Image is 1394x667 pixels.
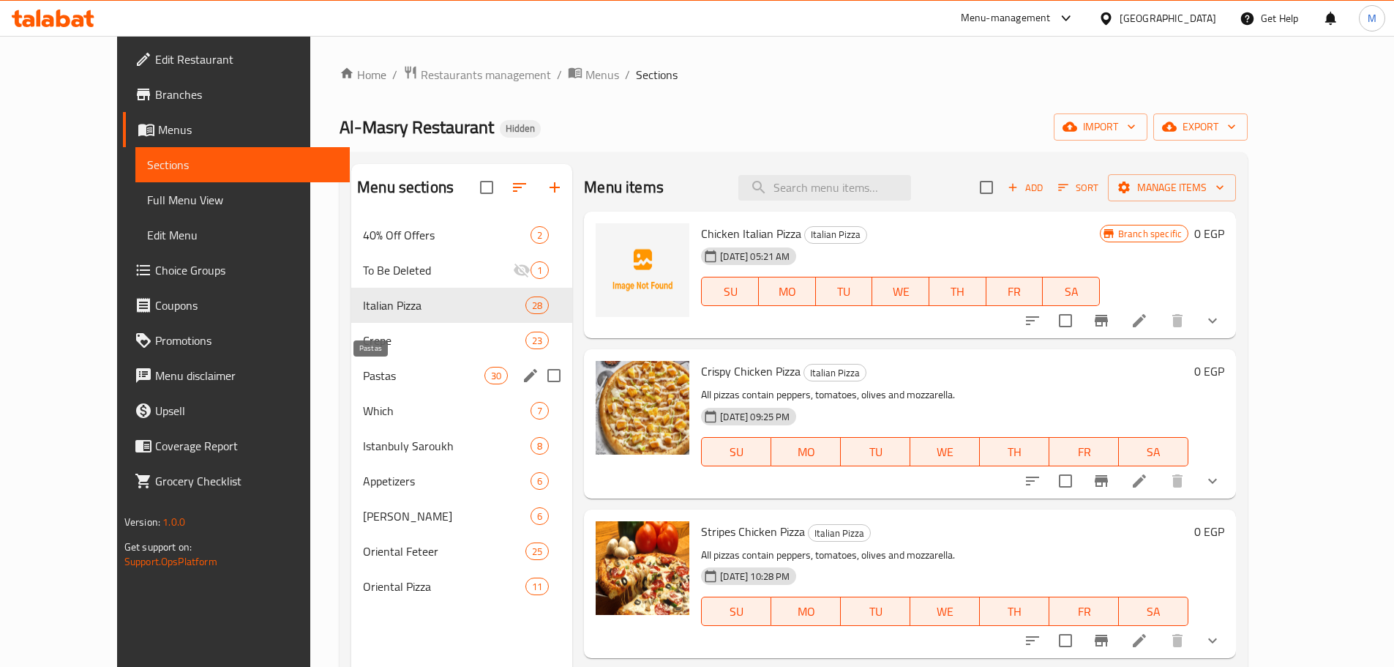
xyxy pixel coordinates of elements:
span: export [1165,118,1236,136]
span: WE [916,441,974,463]
span: Edit Restaurant [155,51,338,68]
span: Coupons [155,297,338,314]
button: SA [1119,597,1188,626]
span: Choice Groups [155,261,338,279]
button: SA [1119,437,1188,466]
li: / [557,66,562,83]
span: SU [708,441,765,463]
button: delete [1160,623,1195,658]
a: Full Menu View [135,182,350,217]
span: Al-Masry Restaurant [340,111,494,144]
span: Select to update [1050,466,1081,496]
a: Home [340,66,386,83]
span: Grocery Checklist [155,472,338,490]
span: 1 [531,264,548,277]
a: Coupons [123,288,350,323]
span: [DATE] 10:28 PM [714,570,795,584]
span: Edit Menu [147,226,338,244]
span: Sort sections [502,170,537,205]
p: All pizzas contain peppers, tomatoes, olives and mozzarella. [701,546,1188,564]
button: Branch-specific-item [1084,303,1119,338]
button: delete [1160,303,1195,338]
span: Istanbuly Saroukh [363,437,531,455]
button: sort-choices [1015,463,1050,499]
span: MO [777,601,835,622]
span: Select section [971,172,1002,203]
button: sort-choices [1015,623,1050,658]
div: Alexandrian Hawawshi [363,507,531,525]
button: show more [1195,463,1230,499]
nav: breadcrumb [340,65,1248,84]
span: 23 [526,334,548,348]
button: Sort [1054,176,1102,199]
span: Crispy Chicken Pizza [701,360,801,382]
button: TH [929,277,986,306]
span: FR [1055,441,1113,463]
span: SA [1049,281,1094,302]
span: Add item [1002,176,1049,199]
span: Restaurants management [421,66,551,83]
span: MO [765,281,810,302]
span: Menus [585,66,619,83]
nav: Menu sections [351,212,572,610]
a: Edit menu item [1131,312,1148,329]
span: Pastas [363,367,484,384]
span: 28 [526,299,548,313]
button: SA [1043,277,1100,306]
div: Italian Pizza [363,297,525,314]
span: TH [986,601,1043,622]
span: FR [1055,601,1113,622]
span: 25 [526,545,548,559]
span: WE [916,601,974,622]
span: Select all sections [471,172,502,203]
div: items [525,543,549,560]
a: Branches [123,77,350,112]
span: Sort [1058,179,1098,196]
button: FR [986,277,1043,306]
svg: Show Choices [1204,632,1221,649]
button: import [1054,113,1147,141]
span: Menu disclaimer [155,367,338,384]
span: TU [847,441,904,463]
button: TU [841,597,910,626]
span: TU [822,281,867,302]
span: Upsell [155,402,338,420]
div: Italian Pizza28 [351,288,572,323]
button: Manage items [1108,174,1236,201]
span: To Be Deleted [363,261,513,279]
span: 2 [531,228,548,242]
button: TU [841,437,910,466]
a: Edit Restaurant [123,42,350,77]
button: FR [1049,597,1119,626]
span: Crepe [363,332,525,349]
button: WE [910,597,980,626]
button: Add section [537,170,572,205]
a: Edit menu item [1131,632,1148,649]
div: items [531,226,549,244]
span: MO [777,441,835,463]
div: items [484,367,508,384]
span: Branch specific [1112,227,1188,241]
button: export [1153,113,1248,141]
span: 40% Off Offers [363,226,531,244]
span: Select to update [1050,625,1081,656]
div: items [531,402,549,420]
h2: Menu items [584,176,664,198]
div: items [531,437,549,455]
img: Chicken Italian Pizza [596,223,689,317]
button: MO [771,437,841,466]
h2: Menu sections [357,176,454,198]
div: items [531,507,549,525]
a: Edit menu item [1131,472,1148,490]
div: Menu-management [961,10,1051,27]
span: 30 [485,369,507,383]
div: Which [363,402,531,420]
span: [DATE] 05:21 AM [714,250,795,264]
h6: 0 EGP [1194,361,1224,381]
button: Branch-specific-item [1084,463,1119,499]
a: Menu disclaimer [123,358,350,393]
button: SU [701,277,759,306]
svg: Show Choices [1204,312,1221,329]
span: 11 [526,580,548,594]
